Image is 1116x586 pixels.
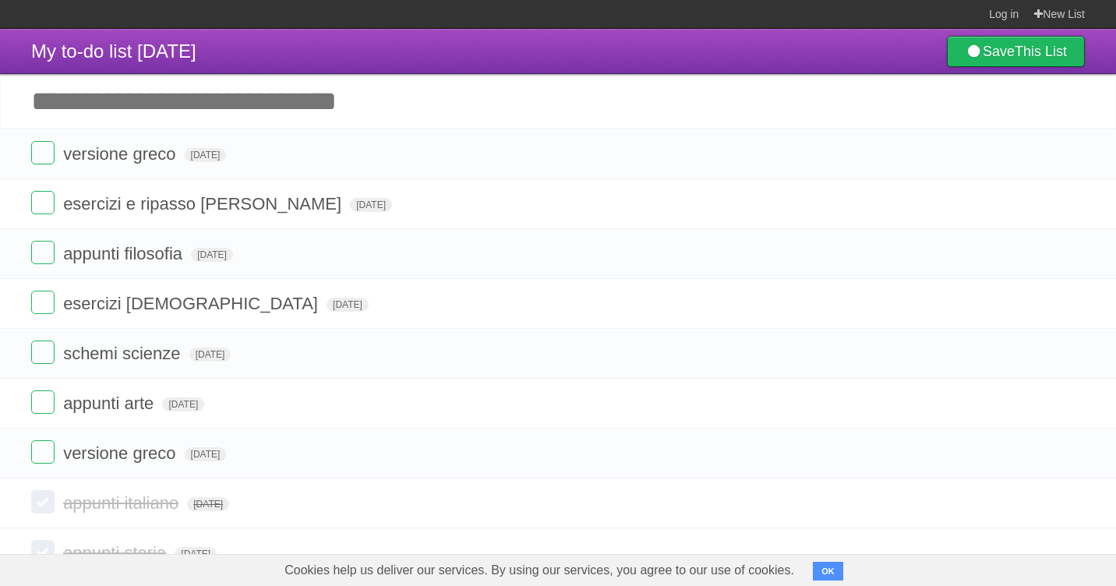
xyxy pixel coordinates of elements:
label: Done [31,241,55,264]
label: Done [31,141,55,164]
span: esercizi e ripasso [PERSON_NAME] [63,194,345,214]
span: [DATE] [175,547,217,561]
span: esercizi [DEMOGRAPHIC_DATA] [63,294,322,313]
button: OK [813,562,843,581]
label: Done [31,490,55,514]
label: Done [31,291,55,314]
span: schemi scienze [63,344,184,363]
span: versione greco [63,144,179,164]
span: [DATE] [327,298,369,312]
span: [DATE] [185,148,227,162]
span: [DATE] [187,497,229,511]
a: SaveThis List [947,36,1085,67]
span: appunti storia [63,543,170,563]
span: [DATE] [350,198,392,212]
span: [DATE] [189,348,231,362]
label: Done [31,390,55,414]
label: Done [31,191,55,214]
span: appunti filosofia [63,244,186,263]
span: appunti arte [63,394,157,413]
span: Cookies help us deliver our services. By using our services, you agree to our use of cookies. [269,555,810,586]
span: versione greco [63,443,179,463]
b: This List [1015,44,1067,59]
span: My to-do list [DATE] [31,41,196,62]
label: Done [31,540,55,563]
span: [DATE] [185,447,227,461]
span: appunti italiano [63,493,182,513]
label: Done [31,341,55,364]
span: [DATE] [162,397,204,411]
label: Done [31,440,55,464]
span: [DATE] [191,248,233,262]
